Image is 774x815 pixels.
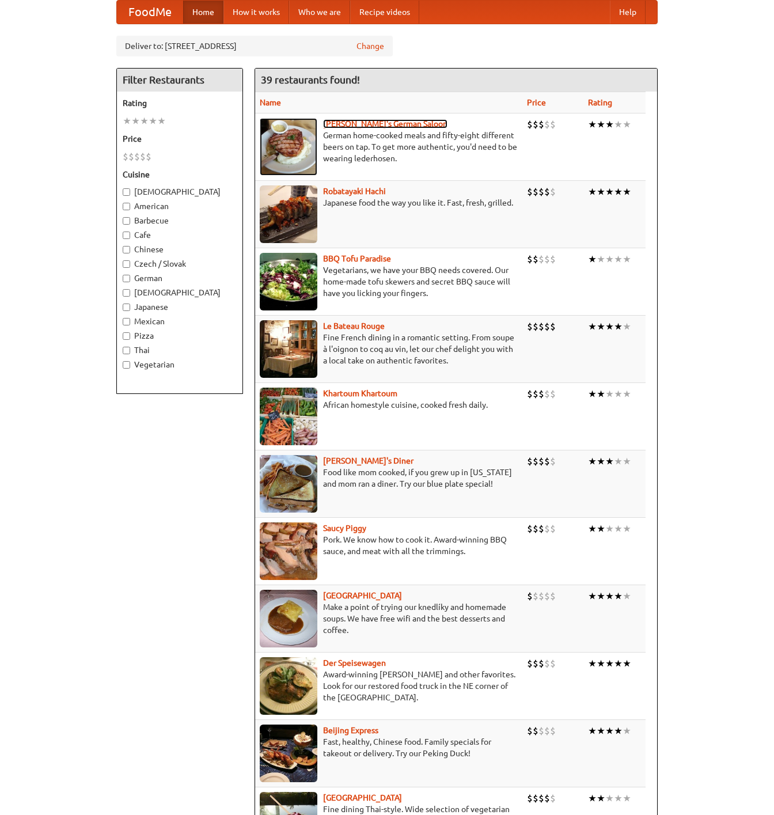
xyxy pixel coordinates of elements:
ng-pluralize: 39 restaurants found! [261,74,360,85]
li: $ [527,320,533,333]
li: ★ [605,590,614,602]
li: $ [538,253,544,266]
label: German [123,272,237,284]
li: $ [544,455,550,468]
li: ★ [614,792,623,805]
a: [GEOGRAPHIC_DATA] [323,793,402,802]
label: Vegetarian [123,359,237,370]
li: $ [544,253,550,266]
a: Home [183,1,223,24]
li: $ [544,522,550,535]
li: ★ [597,388,605,400]
p: Fine French dining in a romantic setting. From soupe à l'oignon to coq au vin, let our chef delig... [260,332,518,366]
li: $ [527,388,533,400]
li: $ [533,388,538,400]
input: Mexican [123,318,130,325]
img: czechpoint.jpg [260,590,317,647]
li: ★ [614,253,623,266]
li: $ [533,320,538,333]
li: $ [544,320,550,333]
label: [DEMOGRAPHIC_DATA] [123,287,237,298]
li: ★ [623,792,631,805]
p: Make a point of trying our knedlíky and homemade soups. We have free wifi and the best desserts a... [260,601,518,636]
li: $ [550,725,556,737]
li: $ [533,590,538,602]
li: ★ [614,725,623,737]
li: ★ [588,455,597,468]
li: ★ [614,657,623,670]
li: $ [527,253,533,266]
img: robatayaki.jpg [260,185,317,243]
input: Czech / Slovak [123,260,130,268]
li: $ [527,522,533,535]
li: $ [533,792,538,805]
li: ★ [588,522,597,535]
li: ★ [597,455,605,468]
p: Japanese food the way you like it. Fast, fresh, grilled. [260,197,518,209]
li: $ [544,185,550,198]
li: $ [146,150,151,163]
img: beijing.jpg [260,725,317,782]
li: $ [533,253,538,266]
a: Khartoum Khartoum [323,389,397,398]
p: Fast, healthy, Chinese food. Family specials for takeout or delivery. Try our Peking Duck! [260,736,518,759]
a: [PERSON_NAME]'s Diner [323,456,413,465]
li: ★ [614,388,623,400]
li: $ [550,320,556,333]
li: ★ [588,657,597,670]
li: ★ [605,522,614,535]
li: $ [538,455,544,468]
img: tofuparadise.jpg [260,253,317,310]
div: Deliver to: [STREET_ADDRESS] [116,36,393,56]
li: ★ [140,115,149,127]
li: $ [527,725,533,737]
li: ★ [597,185,605,198]
a: Robatayaki Hachi [323,187,386,196]
li: $ [538,725,544,737]
li: ★ [588,185,597,198]
b: [PERSON_NAME]'s German Saloon [323,119,447,128]
li: ★ [131,115,140,127]
li: $ [550,590,556,602]
li: $ [533,657,538,670]
li: ★ [588,253,597,266]
li: $ [544,118,550,131]
li: $ [544,792,550,805]
li: $ [550,792,556,805]
label: Japanese [123,301,237,313]
img: esthers.jpg [260,118,317,176]
label: Barbecue [123,215,237,226]
input: Chinese [123,246,130,253]
p: Vegetarians, we have your BBQ needs covered. Our home-made tofu skewers and secret BBQ sauce will... [260,264,518,299]
h5: Cuisine [123,169,237,180]
li: $ [550,253,556,266]
li: ★ [588,320,597,333]
li: $ [527,118,533,131]
li: ★ [597,253,605,266]
input: Pizza [123,332,130,340]
img: speisewagen.jpg [260,657,317,715]
a: Price [527,98,546,107]
label: Cafe [123,229,237,241]
li: $ [140,150,146,163]
li: $ [527,185,533,198]
img: khartoum.jpg [260,388,317,445]
input: Vegetarian [123,361,130,369]
li: ★ [597,792,605,805]
p: African homestyle cuisine, cooked fresh daily. [260,399,518,411]
li: ★ [623,118,631,131]
li: ★ [614,320,623,333]
li: ★ [597,118,605,131]
li: $ [538,522,544,535]
li: ★ [605,725,614,737]
img: sallys.jpg [260,455,317,513]
li: $ [538,657,544,670]
label: Mexican [123,316,237,327]
input: Japanese [123,304,130,311]
li: $ [533,522,538,535]
li: $ [527,792,533,805]
li: $ [123,150,128,163]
